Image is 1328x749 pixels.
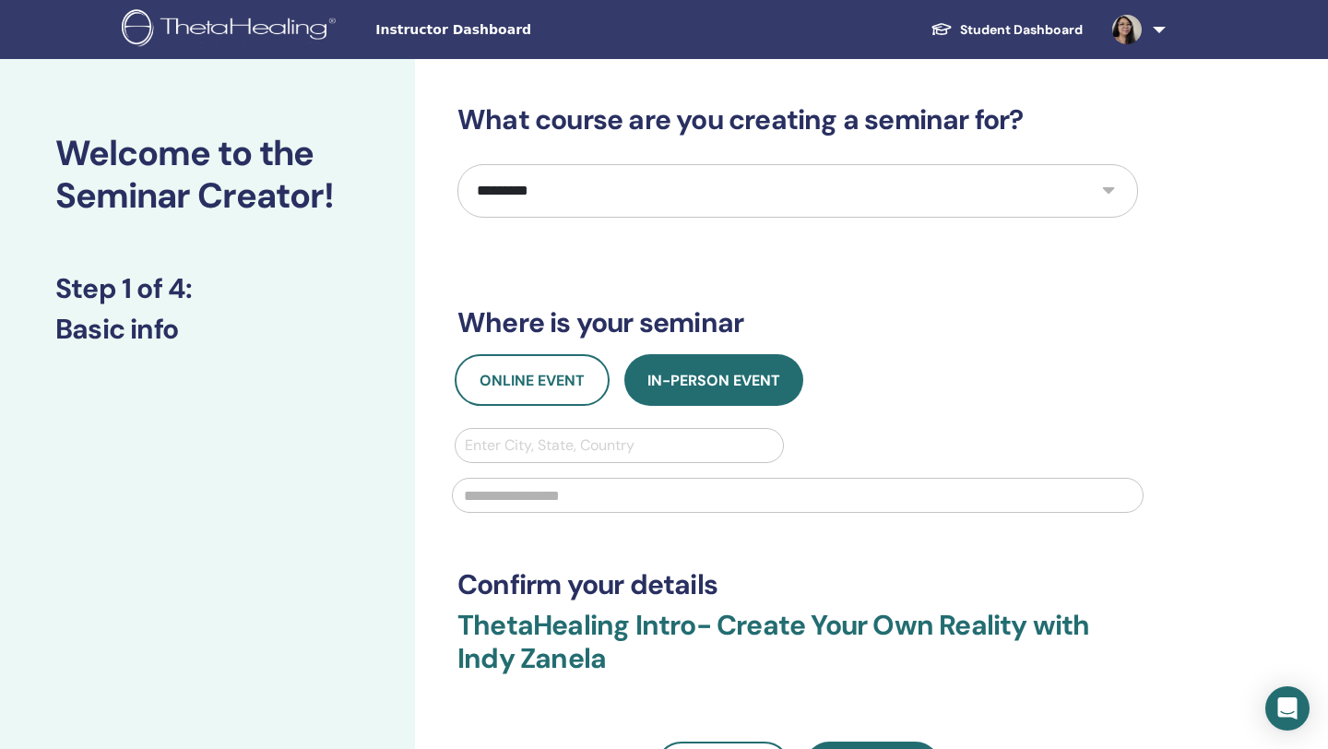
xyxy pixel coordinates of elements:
span: Online Event [480,371,585,390]
img: default.jpg [1112,15,1142,44]
span: Instructor Dashboard [375,20,652,40]
button: Online Event [455,354,610,406]
img: logo.png [122,9,342,51]
a: Student Dashboard [916,13,1097,47]
div: Open Intercom Messenger [1265,686,1310,731]
h3: Where is your seminar [457,306,1138,339]
span: In-Person Event [647,371,780,390]
button: In-Person Event [624,354,803,406]
h3: What course are you creating a seminar for? [457,103,1138,137]
h3: Confirm your details [457,568,1138,601]
h3: ThetaHealing Intro- Create Your Own Reality with Indy Zanela [457,609,1138,697]
h3: Step 1 of 4 : [55,272,360,305]
h2: Welcome to the Seminar Creator! [55,133,360,217]
h3: Basic info [55,313,360,346]
img: graduation-cap-white.svg [931,21,953,37]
